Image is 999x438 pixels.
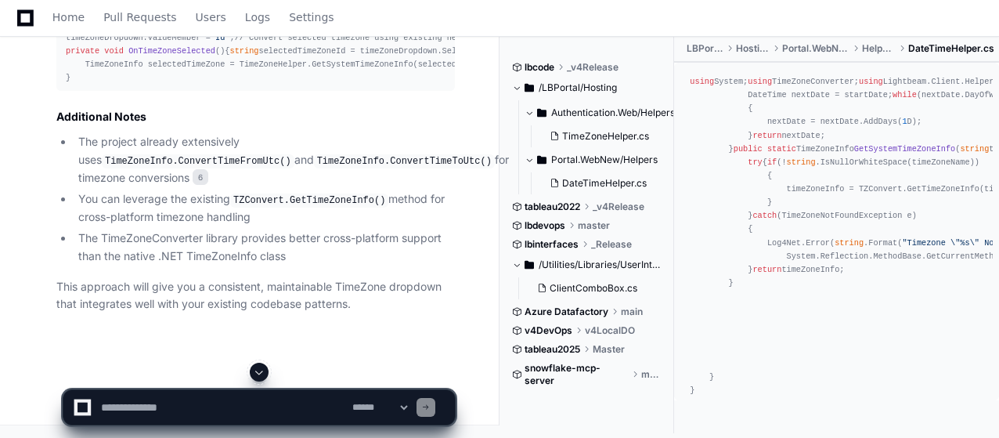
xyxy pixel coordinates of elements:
[562,177,647,190] span: DateTimeHelper.cs
[539,81,617,94] span: /LBPortal/Hosting
[74,133,455,187] li: The project already extensively uses and for timezone conversions
[537,103,546,122] svg: Directory
[551,107,675,119] span: Authentication.Web/Helpers
[736,42,770,55] span: Hosting
[690,75,983,397] div: System; TimeZoneConverter; Lightbeam.Client.Helpers.Logging; { { { DateTime nextDate = startDate;...
[289,13,334,22] span: Settings
[235,33,476,42] span: // Convert selected timezone using existing helper
[908,42,994,55] span: DateTimeHelper.cs
[525,219,565,232] span: lbdevops
[66,46,99,56] span: private
[578,219,610,232] span: master
[767,144,796,154] span: static
[512,252,662,277] button: /Utilities/Libraries/UserInterface/ClientMaster
[525,238,579,251] span: lbinterfaces
[748,77,772,86] span: using
[230,194,388,208] code: TZConvert.GetTimeZoneInfo()
[104,46,124,56] span: void
[687,42,723,55] span: LBPortal
[543,125,665,147] button: TimeZoneHelper.cs
[562,130,649,143] span: TimeZoneHelper.cs
[591,238,632,251] span: _Release
[567,61,619,74] span: _v4Release
[525,78,534,97] svg: Directory
[752,131,781,140] span: return
[74,190,455,226] li: You can leverage the existing method for cross-platform timezone handling
[525,201,580,213] span: tableau2022
[734,144,763,154] span: public
[525,306,608,318] span: Azure Datafactory
[543,172,665,194] button: DateTimeHelper.cs
[74,230,455,266] li: The TimeZoneConverter library provides better cross-platform support than the native .NET TimeZon...
[537,150,546,169] svg: Directory
[211,33,230,42] span: "Id"
[862,42,896,55] span: Helpers
[512,75,662,100] button: /LBPortal/Hosting
[960,144,989,154] span: string
[52,13,85,22] span: Home
[782,42,849,55] span: Portal.WebNew
[752,211,777,220] span: catch
[550,282,637,295] span: ClientComboBox.cs
[539,259,662,271] span: /Utilities/Libraries/UserInterface/ClientMaster
[752,265,781,274] span: return
[56,109,455,125] h2: Additional Notes
[525,255,534,274] svg: Directory
[525,147,675,172] button: Portal.WebNew/Helpers
[593,343,625,356] span: Master
[314,154,495,168] code: TimeZoneInfo.ConvertTimeToUtc()
[531,277,653,299] button: ClientComboBox.cs
[593,201,644,213] span: _v4Release
[893,90,917,100] span: while
[525,343,580,356] span: tableau2025
[230,46,259,56] span: string
[56,278,455,314] p: This approach will give you a consistent, maintainable TimeZone dropdown that integrates well wit...
[748,157,762,167] span: try
[787,157,816,167] span: string
[621,306,643,318] span: main
[690,77,714,86] span: using
[525,100,675,125] button: Authentication.Web/Helpers
[859,77,883,86] span: using
[525,61,554,74] span: lbcode
[585,324,635,337] span: v4LocalDO
[193,169,208,185] span: 6
[128,46,215,56] span: OnTimeZoneSelected
[551,154,658,166] span: Portal.WebNew/Helpers
[196,13,226,22] span: Users
[525,324,572,337] span: v4DevOps
[835,238,864,248] span: string
[102,154,294,168] code: TimeZoneInfo.ConvertTimeFromUtc()
[854,144,955,154] span: GetSystemTimeZoneInfo
[245,13,270,22] span: Logs
[767,157,777,167] span: if
[103,13,176,22] span: Pull Requests
[902,118,907,127] span: 1
[66,46,225,56] span: ()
